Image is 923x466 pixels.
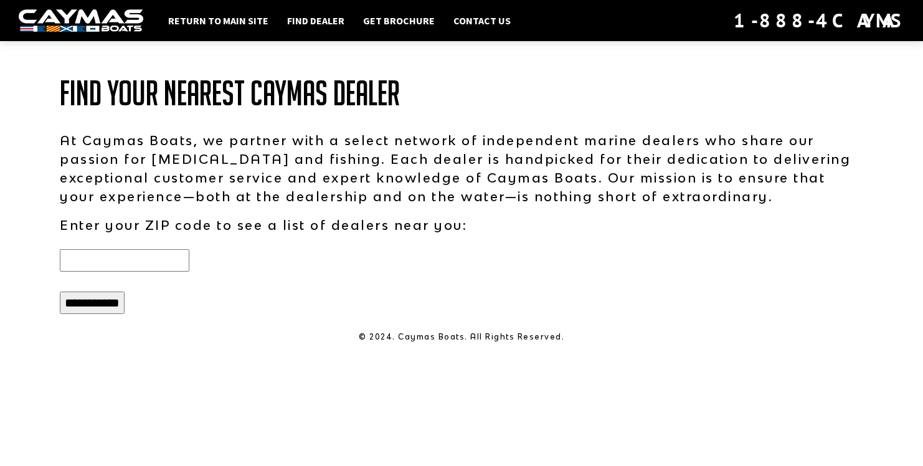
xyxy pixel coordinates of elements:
img: white-logo-c9c8dbefe5ff5ceceb0f0178aa75bf4bb51f6bca0971e226c86eb53dfe498488.png [19,9,143,32]
h1: Find Your Nearest Caymas Dealer [60,75,863,112]
p: Enter your ZIP code to see a list of dealers near you: [60,216,863,234]
a: Return to main site [162,12,275,29]
div: 1-888-4CAYMAS [734,7,904,34]
a: Get Brochure [357,12,441,29]
a: Find Dealer [281,12,351,29]
a: Contact Us [447,12,517,29]
p: At Caymas Boats, we partner with a select network of independent marine dealers who share our pas... [60,131,863,206]
p: © 2024. Caymas Boats. All Rights Reserved. [60,331,863,343]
